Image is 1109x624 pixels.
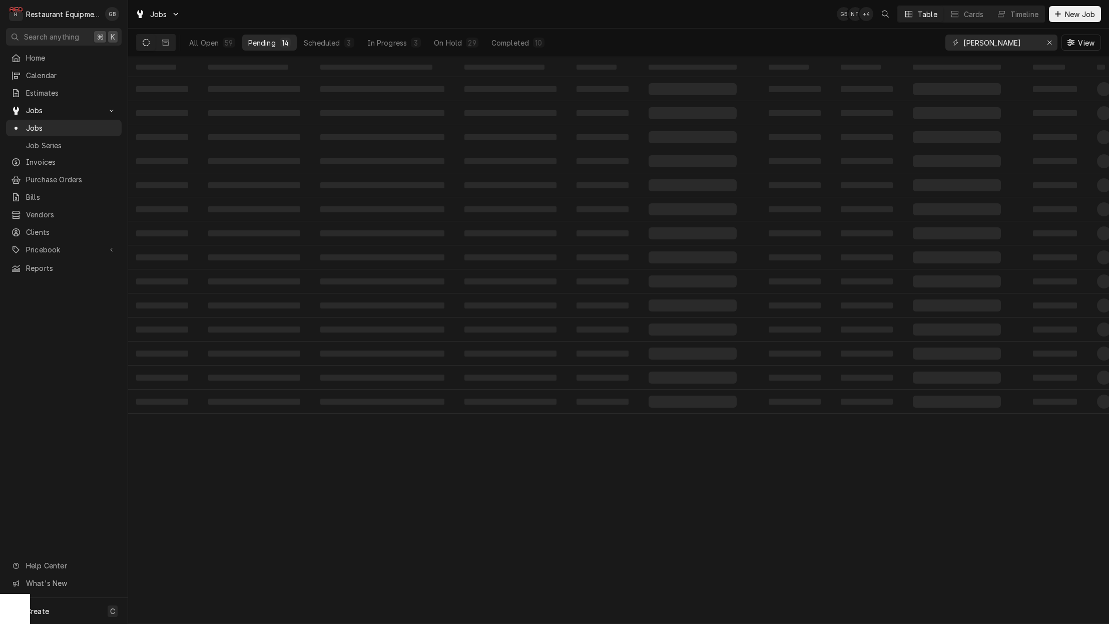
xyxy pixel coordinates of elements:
span: ‌ [769,134,821,140]
button: Open search [877,6,893,22]
span: ‌ [464,375,557,381]
span: ‌ [136,110,188,116]
span: ‌ [208,375,300,381]
span: ‌ [320,230,444,236]
span: ‌ [1097,65,1105,70]
span: ‌ [208,351,300,357]
span: Vendors [26,209,117,220]
span: ‌ [577,254,629,260]
span: ‌ [769,278,821,284]
a: Calendar [6,67,122,84]
div: In Progress [367,38,407,48]
span: ‌ [1033,110,1077,116]
span: Clients [26,227,117,237]
div: Pending [248,38,276,48]
span: ‌ [136,158,188,164]
span: ‌ [320,86,444,92]
span: ‌ [841,86,893,92]
span: ‌ [577,110,629,116]
span: ‌ [208,302,300,308]
span: ‌ [1033,134,1077,140]
span: ‌ [649,227,737,239]
span: ‌ [136,134,188,140]
span: ‌ [464,302,557,308]
a: Bills [6,189,122,205]
span: ‌ [649,65,737,70]
span: ‌ [320,110,444,116]
span: ‌ [208,86,300,92]
span: ‌ [136,278,188,284]
span: ‌ [136,254,188,260]
div: 14 [282,38,289,48]
span: ‌ [841,399,893,405]
span: ‌ [913,324,1001,336]
button: New Job [1049,6,1101,22]
span: ‌ [769,399,821,405]
div: Gary Beaver's Avatar [105,7,119,21]
span: ‌ [208,182,300,188]
span: Estimates [26,88,117,98]
button: Search anything⌘K [6,28,122,46]
span: ‌ [208,278,300,284]
span: ‌ [913,155,1001,167]
span: ‌ [320,327,444,333]
span: ‌ [1033,254,1077,260]
span: ‌ [769,86,821,92]
span: ‌ [649,396,737,408]
span: ‌ [577,182,629,188]
span: ‌ [841,134,893,140]
span: ‌ [320,254,444,260]
div: 10 [535,38,542,48]
div: 59 [225,38,233,48]
span: ‌ [1033,302,1077,308]
span: ‌ [464,254,557,260]
span: ‌ [913,348,1001,360]
a: Job Series [6,137,122,154]
span: ‌ [913,131,1001,143]
span: ‌ [649,203,737,215]
span: ‌ [464,110,557,116]
span: ‌ [1033,182,1077,188]
span: ‌ [769,375,821,381]
span: ‌ [577,134,629,140]
span: Jobs [26,123,117,133]
span: ‌ [841,278,893,284]
span: ‌ [841,65,881,70]
span: What's New [26,578,116,588]
span: ‌ [769,110,821,116]
span: ‌ [1033,278,1077,284]
span: ‌ [913,65,1001,70]
span: ‌ [464,230,557,236]
span: ‌ [577,302,629,308]
span: New Job [1063,9,1097,20]
span: ‌ [913,203,1001,215]
span: ‌ [136,230,188,236]
span: ‌ [913,227,1001,239]
span: ‌ [1033,399,1077,405]
div: 29 [468,38,476,48]
span: ‌ [769,65,809,70]
a: Clients [6,224,122,240]
span: ‌ [208,254,300,260]
div: On Hold [434,38,462,48]
a: Purchase Orders [6,171,122,188]
span: Purchase Orders [26,174,117,185]
span: Reports [26,263,117,273]
span: ‌ [841,230,893,236]
span: ‌ [320,182,444,188]
span: ‌ [577,278,629,284]
span: ‌ [649,179,737,191]
span: ‌ [841,351,893,357]
span: ‌ [208,399,300,405]
span: ‌ [464,158,557,164]
div: Completed [491,38,529,48]
div: Restaurant Equipment Diagnostics [26,9,100,20]
span: ‌ [136,206,188,212]
span: ‌ [649,299,737,311]
span: ‌ [136,327,188,333]
span: Search anything [24,32,79,42]
span: ‌ [320,302,444,308]
span: ‌ [208,65,288,70]
span: ‌ [913,251,1001,263]
div: GB [837,7,851,21]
